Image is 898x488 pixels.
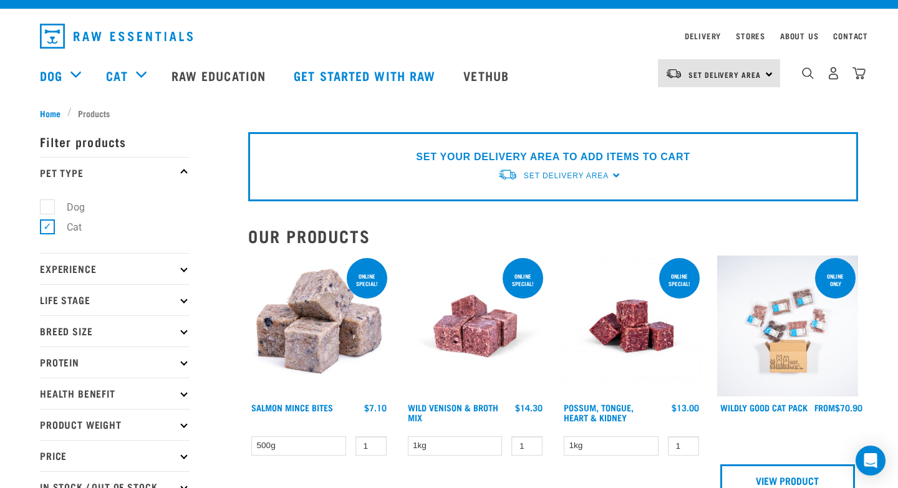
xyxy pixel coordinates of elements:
div: $13.00 [672,403,699,413]
div: ONLINE SPECIAL! [347,267,387,293]
span: FROM [814,405,835,409]
p: Filter products [40,126,190,157]
nav: dropdown navigation [30,19,868,54]
p: Life Stage [40,284,190,315]
p: SET YOUR DELIVERY AREA TO ADD ITEMS TO CART [416,150,690,165]
div: $14.30 [515,403,543,413]
a: Get started with Raw [281,50,451,100]
p: Protein [40,347,190,378]
p: Experience [40,253,190,284]
p: Product Weight [40,409,190,440]
div: Open Intercom Messenger [856,446,886,476]
a: Delivery [685,34,721,38]
img: Possum Tongue Heart Kidney 1682 [561,256,702,397]
div: $7.10 [364,403,387,413]
div: ONLINE SPECIAL! [659,267,700,293]
div: ONLINE ONLY [815,267,856,293]
a: Wild Venison & Broth Mix [408,405,498,419]
a: Raw Education [159,50,281,100]
img: Cat 0 2sec [717,256,859,397]
a: Contact [833,34,868,38]
a: Wildly Good Cat Pack [720,405,808,409]
a: Cat [106,66,127,85]
div: ONLINE SPECIAL! [503,267,543,293]
label: Dog [47,199,90,215]
img: home-icon@2x.png [852,67,866,80]
input: 1 [355,436,387,456]
div: $70.90 [814,403,862,413]
img: home-icon-1@2x.png [802,67,814,79]
nav: breadcrumbs [40,107,858,120]
img: 1141 Salmon Mince 01 [248,256,390,397]
p: Health Benefit [40,378,190,409]
a: Salmon Mince Bites [251,405,333,409]
input: 1 [668,436,699,456]
img: user.png [827,67,840,80]
img: van-moving.png [665,68,682,79]
a: Dog [40,66,62,85]
img: van-moving.png [498,168,518,181]
h2: Our Products [248,226,858,246]
img: Vension and heart [405,256,546,397]
p: Price [40,440,190,471]
p: Pet Type [40,157,190,188]
a: Stores [736,34,765,38]
img: Raw Essentials Logo [40,24,193,49]
span: Home [40,107,60,120]
a: About Us [780,34,818,38]
a: Possum, Tongue, Heart & Kidney [564,405,634,419]
a: Vethub [451,50,524,100]
p: Breed Size [40,315,190,347]
a: Home [40,107,67,120]
span: Set Delivery Area [524,171,609,180]
input: 1 [511,436,543,456]
label: Cat [47,219,87,235]
span: Set Delivery Area [688,72,761,77]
